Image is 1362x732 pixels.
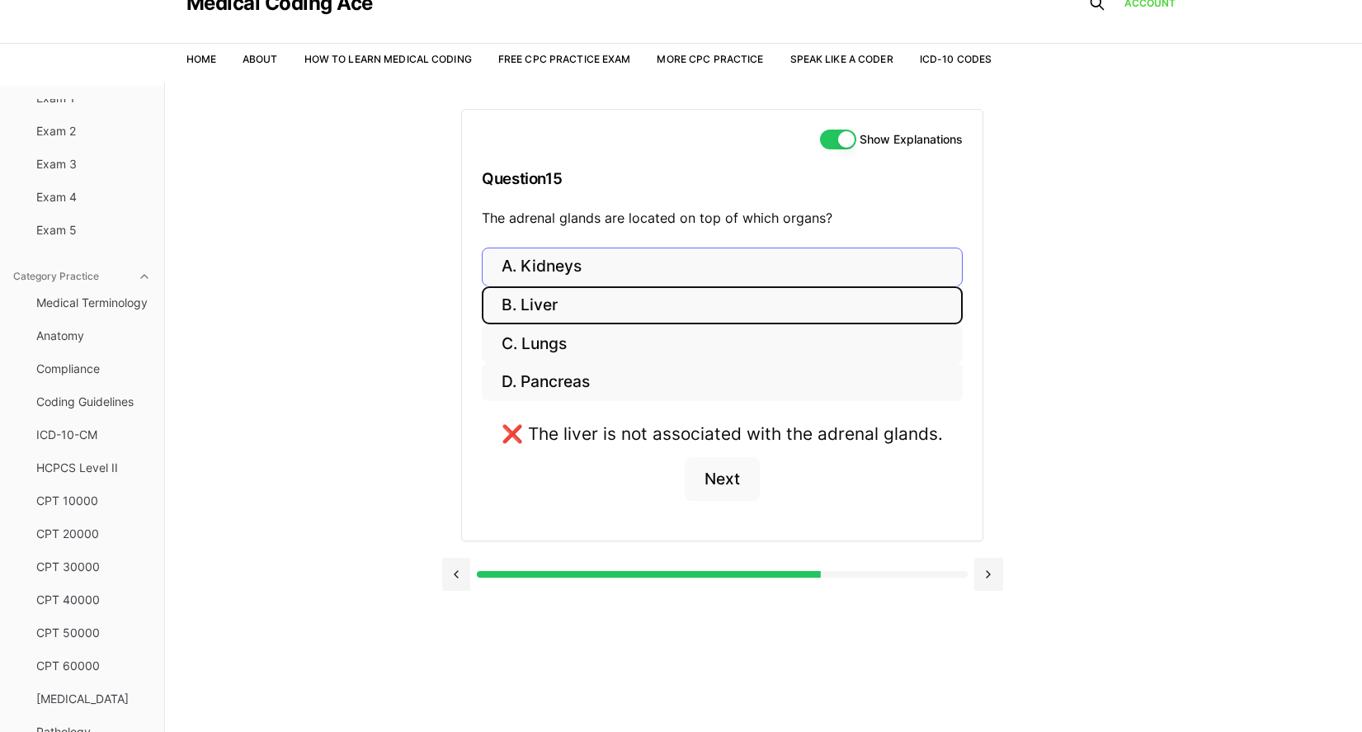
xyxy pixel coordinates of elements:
button: CPT 50000 [30,620,158,646]
label: Show Explanations [860,134,963,145]
div: ❌ The liver is not associated with the adrenal glands. [502,421,943,446]
span: HCPCS Level II [36,460,151,476]
button: Coding Guidelines [30,389,158,415]
p: The adrenal glands are located on top of which organs? [482,208,963,228]
a: Free CPC Practice Exam [498,53,631,65]
button: [MEDICAL_DATA] [30,686,158,712]
a: How to Learn Medical Coding [304,53,472,65]
span: Medical Terminology [36,295,151,311]
button: Anatomy [30,323,158,349]
button: Exam 3 [30,151,158,177]
span: CPT 30000 [36,559,151,575]
span: CPT 50000 [36,625,151,641]
button: ICD-10-CM [30,422,158,448]
span: Coding Guidelines [36,394,151,410]
span: CPT 10000 [36,493,151,509]
button: Exam 4 [30,184,158,210]
span: Exam 2 [36,123,151,139]
button: C. Lungs [482,324,963,363]
button: CPT 30000 [30,554,158,580]
span: CPT 20000 [36,526,151,542]
button: B. Liver [482,286,963,325]
span: Compliance [36,361,151,377]
a: More CPC Practice [657,53,763,65]
button: CPT 60000 [30,653,158,679]
button: Exam 5 [30,217,158,243]
button: CPT 20000 [30,521,158,547]
button: Next [685,457,760,502]
span: CPT 40000 [36,592,151,608]
h3: Question 15 [482,154,963,203]
span: Exam 5 [36,222,151,238]
a: Home [186,53,216,65]
span: Exam 3 [36,156,151,172]
button: A. Kidneys [482,248,963,286]
button: HCPCS Level II [30,455,158,481]
span: [MEDICAL_DATA] [36,691,151,707]
a: ICD-10 Codes [920,53,992,65]
button: D. Pancreas [482,363,963,402]
span: ICD-10-CM [36,427,151,443]
button: Medical Terminology [30,290,158,316]
span: Anatomy [36,328,151,344]
span: Exam 4 [36,189,151,205]
span: CPT 60000 [36,658,151,674]
button: Category Practice [7,263,158,290]
a: Speak Like a Coder [790,53,893,65]
button: Exam 2 [30,118,158,144]
button: CPT 10000 [30,488,158,514]
a: About [243,53,278,65]
button: Compliance [30,356,158,382]
button: CPT 40000 [30,587,158,613]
